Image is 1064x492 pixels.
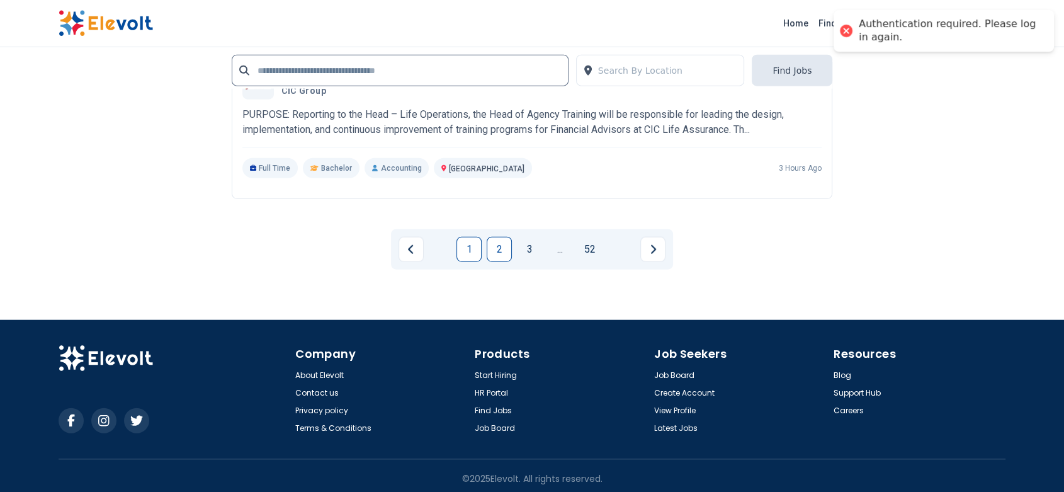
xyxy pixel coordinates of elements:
h4: Resources [834,345,1005,363]
p: Full Time [242,158,298,178]
a: Create Account [654,388,715,398]
h4: Products [475,345,647,363]
h4: Job Seekers [654,345,826,363]
a: Job Board [654,370,694,380]
span: Bachelor [321,163,352,173]
iframe: Chat Widget [1001,432,1064,492]
p: PURPOSE: Reporting to the Head – Life Operations, the Head of Agency Training will be responsible... [242,107,822,137]
a: Page 2 [487,237,512,262]
a: Page 3 [517,237,542,262]
a: CIC groupHead Of Agency TrainingCIC groupPURPOSE: Reporting to the Head – Life Operations, the He... [242,68,822,178]
p: © 2025 Elevolt. All rights reserved. [462,472,603,485]
a: Page 52 [577,237,603,262]
a: Page 1 is your current page [456,237,482,262]
img: Elevolt [59,10,153,37]
a: Jump forward [547,237,572,262]
a: Blog [834,370,851,380]
a: Contact us [295,388,339,398]
img: Elevolt [59,345,153,372]
a: Terms & Conditions [295,423,371,433]
button: Find Jobs [752,55,832,86]
a: View Profile [654,406,696,416]
a: About Elevolt [295,370,344,380]
a: Home [778,13,813,33]
a: Previous page [399,237,424,262]
a: Careers [834,406,864,416]
a: Start Hiring [475,370,517,380]
a: Job Board [475,423,515,433]
a: Find Jobs [475,406,512,416]
ul: Pagination [399,237,665,262]
a: Find Jobs [813,13,865,33]
p: 3 hours ago [779,163,822,173]
a: Next page [640,237,665,262]
a: HR Portal [475,388,508,398]
span: [GEOGRAPHIC_DATA] [449,164,524,173]
a: Latest Jobs [654,423,698,433]
a: Support Hub [834,388,881,398]
span: CIC group [281,86,326,97]
p: Accounting [365,158,429,178]
a: Privacy policy [295,406,348,416]
div: Authentication required. Please log in again. [859,18,1041,44]
h4: Company [295,345,467,363]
